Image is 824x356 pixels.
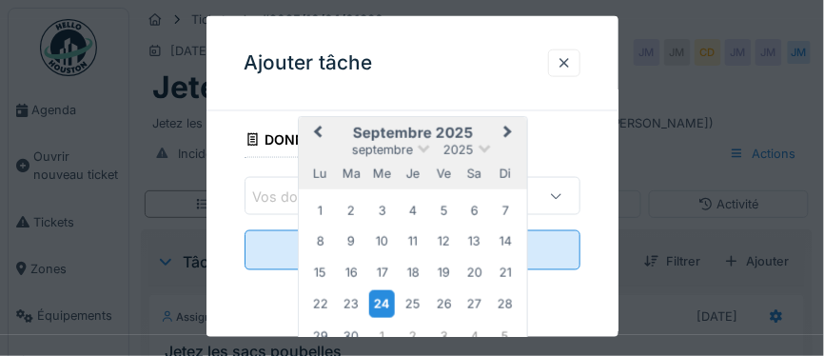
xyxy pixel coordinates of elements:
div: Choose jeudi 4 septembre 2025 [400,198,425,224]
div: Choose dimanche 7 septembre 2025 [492,198,518,224]
div: lundi [306,161,332,187]
div: Choose lundi 8 septembre 2025 [306,228,332,254]
div: Choose lundi 22 septembre 2025 [306,291,332,317]
div: Choose dimanche 28 septembre 2025 [492,291,518,317]
div: Choose mardi 9 septembre 2025 [338,228,363,254]
div: dimanche [492,161,518,187]
div: Choose samedi 6 septembre 2025 [461,198,487,224]
div: Choose vendredi 26 septembre 2025 [430,291,456,317]
button: Previous Month [300,119,330,149]
button: Next Month [494,119,524,149]
div: Choose vendredi 3 octobre 2025 [430,324,456,349]
span: septembre [351,143,412,157]
div: Choose dimanche 21 septembre 2025 [492,260,518,286]
div: Choose lundi 1 septembre 2025 [306,198,332,224]
div: Choose vendredi 19 septembre 2025 [430,260,456,286]
div: Choose samedi 4 octobre 2025 [461,324,487,349]
div: vendredi [430,161,456,187]
div: Choose samedi 20 septembre 2025 [461,260,487,286]
div: Choose mardi 30 septembre 2025 [338,324,363,349]
div: Choose mercredi 3 septembre 2025 [368,198,394,224]
div: Choose dimanche 14 septembre 2025 [492,228,518,254]
span: 2025 [442,143,473,157]
div: samedi [461,161,487,187]
div: Month septembre, 2025 [304,195,520,351]
div: Vos données de facturation [253,186,460,207]
div: Choose mercredi 17 septembre 2025 [368,260,394,286]
div: Choose mercredi 24 septembre 2025 [368,290,394,318]
div: mardi [338,161,363,187]
div: Choose samedi 27 septembre 2025 [461,291,487,317]
div: Choose vendredi 12 septembre 2025 [430,228,456,254]
h3: Ajouter tâche [245,51,373,75]
div: Choose mercredi 10 septembre 2025 [368,228,394,254]
div: Choose mercredi 1 octobre 2025 [368,324,394,349]
div: Choose vendredi 5 septembre 2025 [430,198,456,224]
div: Choose mardi 23 septembre 2025 [338,291,363,317]
div: Choose mardi 2 septembre 2025 [338,198,363,224]
div: Données de facturation [245,126,451,158]
div: Choose mardi 16 septembre 2025 [338,260,363,286]
div: Choose jeudi 25 septembre 2025 [400,291,425,317]
div: mercredi [368,161,394,187]
div: Choose jeudi 11 septembre 2025 [400,228,425,254]
h2: septembre 2025 [298,125,526,142]
div: Choose dimanche 5 octobre 2025 [492,324,518,349]
div: Choose samedi 13 septembre 2025 [461,228,487,254]
div: Choose jeudi 2 octobre 2025 [400,324,425,349]
div: Choose jeudi 18 septembre 2025 [400,260,425,286]
div: jeudi [400,161,425,187]
div: Choose lundi 29 septembre 2025 [306,324,332,349]
div: Choose lundi 15 septembre 2025 [306,260,332,286]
